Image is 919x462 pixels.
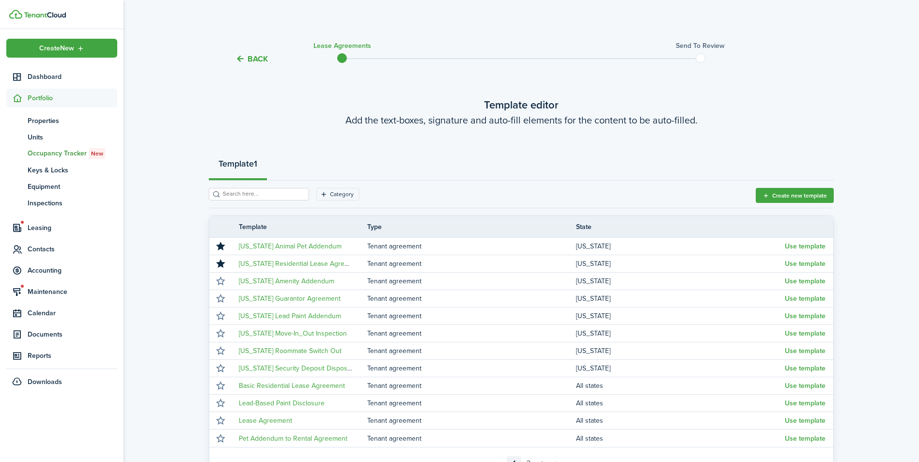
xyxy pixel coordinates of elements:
[785,365,826,372] button: Use template
[330,190,354,199] filter-tag-label: Category
[28,308,117,318] span: Calendar
[785,277,826,285] button: Use template
[756,188,834,203] button: Create new template
[28,287,117,297] span: Maintenance
[214,379,227,393] button: Mark as favourite
[6,67,117,86] a: Dashboard
[239,328,347,339] a: [US_STATE] Move-In_Out Inspection
[6,346,117,365] a: Reports
[367,257,576,270] td: Tenant agreement
[6,145,117,162] a: Occupancy TrackerNew
[239,241,342,251] a: [US_STATE] Animal Pet Addendum
[214,292,227,306] button: Mark as favourite
[214,344,227,358] button: Mark as favourite
[214,414,227,428] button: Mark as favourite
[28,377,62,387] span: Downloads
[6,39,117,58] button: Open menu
[785,435,826,443] button: Use template
[235,54,268,64] button: Back
[254,157,257,170] strong: 1
[785,347,826,355] button: Use template
[367,222,576,232] th: Type
[239,398,325,408] a: Lead-Based Paint Disclosure
[209,97,834,113] wizard-step-header-title: Template editor
[576,222,785,232] th: State
[28,165,117,175] span: Keys & Locks
[28,72,117,82] span: Dashboard
[367,362,576,375] td: Tenant agreement
[367,275,576,288] td: Tenant agreement
[28,148,117,159] span: Occupancy Tracker
[28,329,117,339] span: Documents
[209,113,834,127] wizard-step-header-description: Add the text-boxes, signature and auto-fill elements for the content to be auto-filled.
[239,363,360,373] a: [US_STATE] Security Deposit Disposition
[239,293,341,304] a: [US_STATE] Guarantor Agreement
[367,344,576,357] td: Tenant agreement
[239,381,345,391] a: Basic Residential Lease Agreement
[785,312,826,320] button: Use template
[676,41,725,51] h3: Send to review
[576,327,785,340] td: [US_STATE]
[239,259,363,269] a: [US_STATE] Residential Lease Agreement
[785,243,826,250] button: Use template
[239,346,342,356] a: [US_STATE] Roommate Switch Out
[367,292,576,305] td: Tenant agreement
[239,433,347,444] a: Pet Addendum to Rental Agreement
[39,45,74,52] span: Create New
[6,162,117,178] a: Keys & Locks
[28,93,117,103] span: Portfolio
[576,292,785,305] td: [US_STATE]
[24,12,66,18] img: TenantCloud
[214,362,227,375] button: Mark as favourite
[214,275,227,288] button: Mark as favourite
[576,379,785,392] td: All states
[214,431,227,445] button: Mark as favourite
[313,41,371,51] h3: Lease Agreements
[28,198,117,208] span: Inspections
[367,397,576,410] td: Tenant agreement
[785,260,826,268] button: Use template
[28,132,117,142] span: Units
[576,432,785,445] td: All states
[367,240,576,253] td: Tenant agreement
[6,112,117,129] a: Properties
[91,149,103,158] span: New
[214,327,227,340] button: Mark as favourite
[367,309,576,323] td: Tenant agreement
[576,309,785,323] td: [US_STATE]
[576,397,785,410] td: All states
[218,157,254,170] strong: Template
[239,311,341,321] a: [US_STATE] Lead Paint Addendum
[28,244,117,254] span: Contacts
[367,414,576,427] td: Tenant agreement
[214,240,227,253] button: Unmark favourite
[576,240,785,253] td: [US_STATE]
[220,189,306,199] input: Search here...
[576,362,785,375] td: [US_STATE]
[239,416,292,426] a: Lease Agreement
[9,10,22,19] img: TenantCloud
[28,223,117,233] span: Leasing
[367,432,576,445] td: Tenant agreement
[785,382,826,390] button: Use template
[576,414,785,427] td: All states
[785,330,826,338] button: Use template
[576,257,785,270] td: [US_STATE]
[576,275,785,288] td: [US_STATE]
[785,295,826,303] button: Use template
[6,129,117,145] a: Units
[28,116,117,126] span: Properties
[28,182,117,192] span: Equipment
[367,327,576,340] td: Tenant agreement
[6,195,117,211] a: Inspections
[28,351,117,361] span: Reports
[214,397,227,410] button: Mark as favourite
[785,417,826,425] button: Use template
[316,188,359,200] filter-tag: Open filter
[232,222,367,232] th: Template
[239,276,334,286] a: [US_STATE] Amenity Addendum
[214,309,227,323] button: Mark as favourite
[6,178,117,195] a: Equipment
[214,257,227,271] button: Unmark favourite
[28,265,117,276] span: Accounting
